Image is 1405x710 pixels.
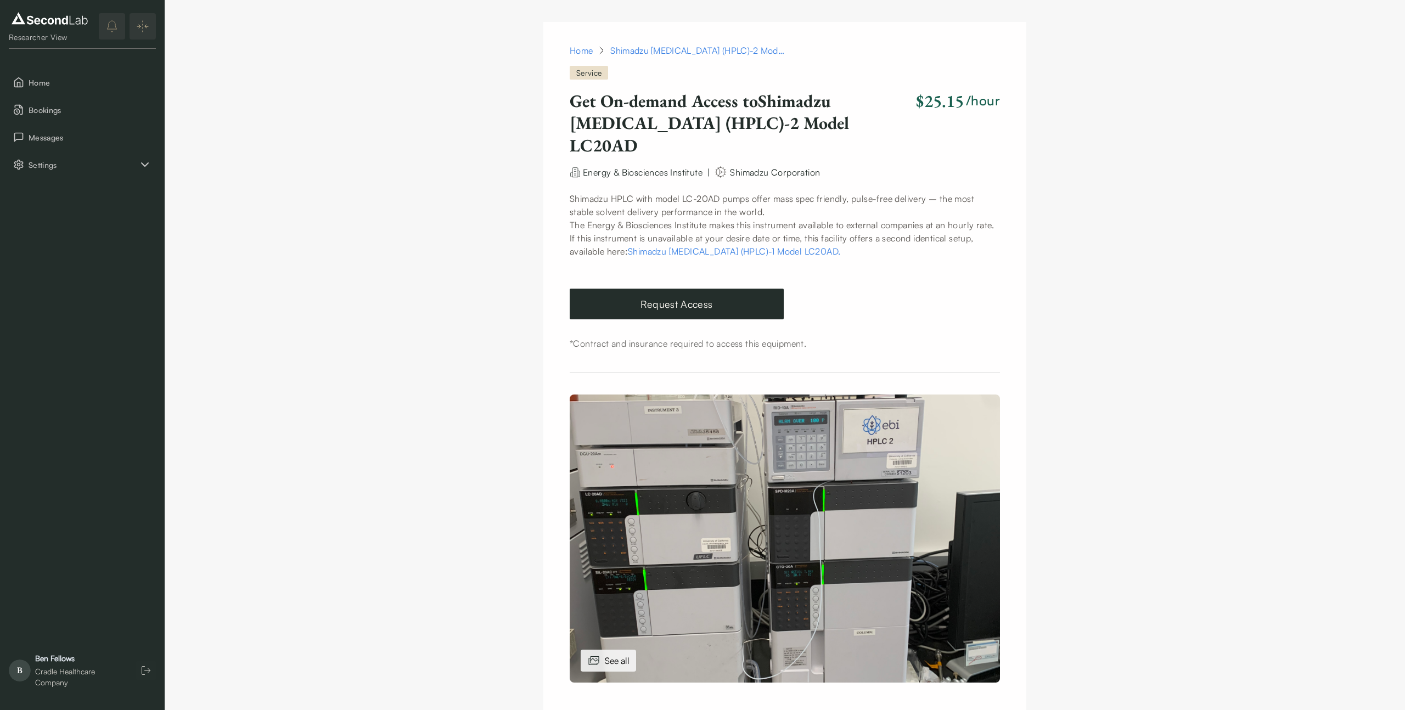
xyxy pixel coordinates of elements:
div: Settings sub items [9,153,156,176]
span: Shimadzu Corporation [730,167,820,178]
span: Home [29,77,151,88]
div: See all [581,650,636,672]
a: Shimadzu [MEDICAL_DATA] (HPLC)-1 Model LC20AD. [628,246,840,257]
a: Request Access [570,289,784,319]
h2: $25.15 [916,90,964,112]
p: Shimadzu HPLC with model LC-20AD pumps offer mass spec friendly, pulse-free delivery – the most s... [570,192,1000,218]
span: Bookings [29,104,151,116]
div: Ben Fellows [35,653,125,664]
div: | [707,166,710,179]
img: logo [9,10,91,27]
button: notifications [99,13,125,40]
img: manufacturer [714,165,727,179]
button: Bookings [9,98,156,121]
button: Settings [9,153,156,176]
button: Messages [9,126,156,149]
h3: /hour [966,92,1000,110]
span: Messages [29,132,151,143]
span: B [9,660,31,681]
p: The Energy & Biosciences Institute makes this instrument available to external companies at an ho... [570,218,1000,258]
div: Researcher View [9,32,91,43]
span: Settings [29,159,138,171]
h1: Get On-demand Access to Shimadzu [MEDICAL_DATA] (HPLC)-2 Model LC20AD [570,90,912,156]
button: Expand/Collapse sidebar [130,13,156,40]
a: Home [570,44,593,57]
img: images [587,654,600,667]
div: Shimadzu High Performance Liquid Chromatography (HPLC)-2 Model LC20AD [610,44,786,57]
span: Energy & Biosciences Institute [583,167,702,178]
img: Shimadzu High Performance Liquid Chromatography (HPLC)-2 Model LC20AD 1 [570,395,1000,683]
span: Service [570,66,608,80]
button: Home [9,71,156,94]
div: *Contract and insurance required to access this equipment. [570,337,1000,350]
a: Energy & Biosciences Institute [583,166,702,177]
button: Log out [136,661,156,680]
div: Cradle Healthcare Company [35,666,125,688]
